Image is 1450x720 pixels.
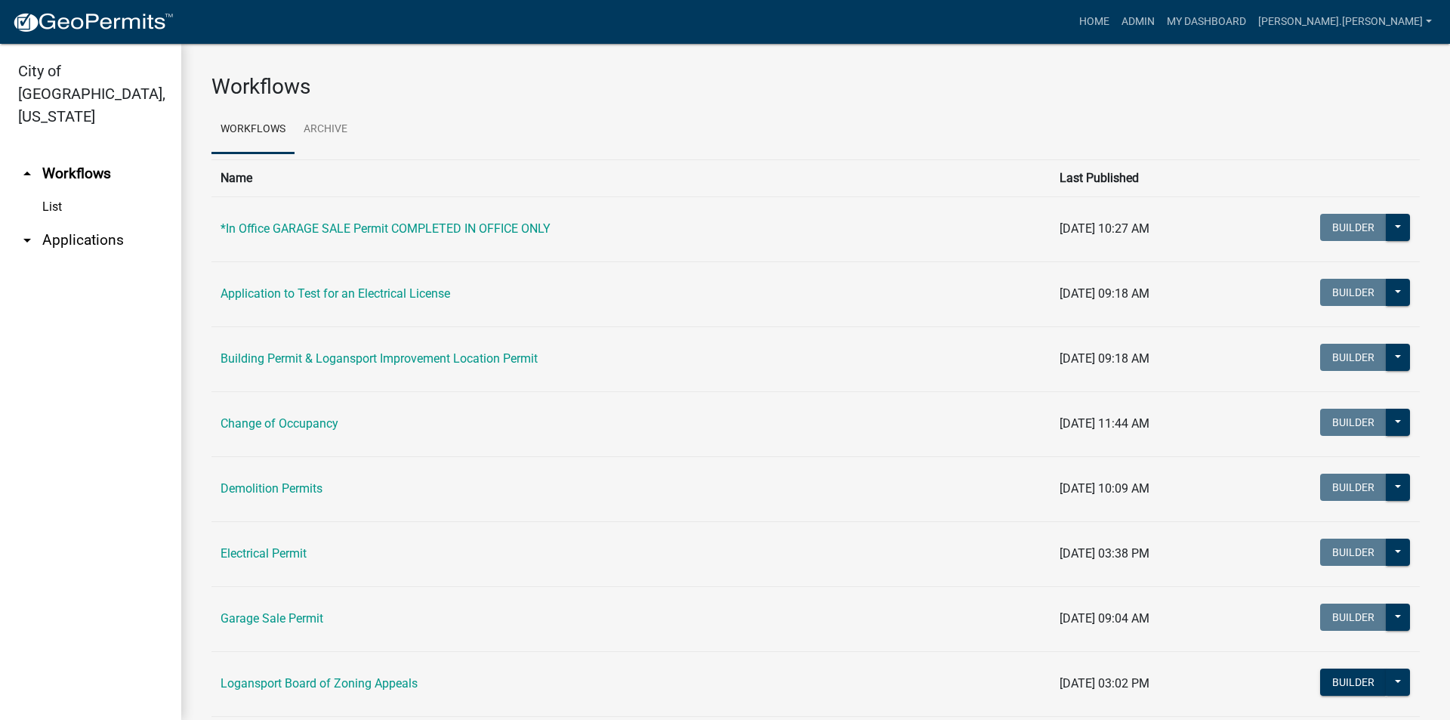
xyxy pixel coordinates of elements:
[1161,8,1252,36] a: My Dashboard
[1320,409,1387,436] button: Builder
[18,165,36,183] i: arrow_drop_up
[221,351,538,366] a: Building Permit & Logansport Improvement Location Permit
[295,106,356,154] a: Archive
[18,231,36,249] i: arrow_drop_down
[1115,8,1161,36] a: Admin
[1320,474,1387,501] button: Builder
[1252,8,1438,36] a: [PERSON_NAME].[PERSON_NAME]
[1320,344,1387,371] button: Builder
[221,546,307,561] a: Electrical Permit
[1320,279,1387,306] button: Builder
[1060,546,1149,561] span: [DATE] 03:38 PM
[211,74,1420,100] h3: Workflows
[1320,669,1387,696] button: Builder
[1060,286,1149,301] span: [DATE] 09:18 AM
[1073,8,1115,36] a: Home
[1060,416,1149,431] span: [DATE] 11:44 AM
[1320,214,1387,241] button: Builder
[1060,611,1149,626] span: [DATE] 09:04 AM
[1060,676,1149,691] span: [DATE] 03:02 PM
[1320,539,1387,566] button: Builder
[1060,351,1149,366] span: [DATE] 09:18 AM
[221,416,338,431] a: Change of Occupancy
[221,221,551,236] a: *In Office GARAGE SALE Permit COMPLETED IN OFFICE ONLY
[221,611,323,626] a: Garage Sale Permit
[1060,221,1149,236] span: [DATE] 10:27 AM
[211,106,295,154] a: Workflows
[1060,481,1149,496] span: [DATE] 10:09 AM
[1050,159,1234,196] th: Last Published
[221,481,322,496] a: Demolition Permits
[211,159,1050,196] th: Name
[221,676,418,691] a: Logansport Board of Zoning Appeals
[1320,604,1387,631] button: Builder
[221,286,450,301] a: Application to Test for an Electrical License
